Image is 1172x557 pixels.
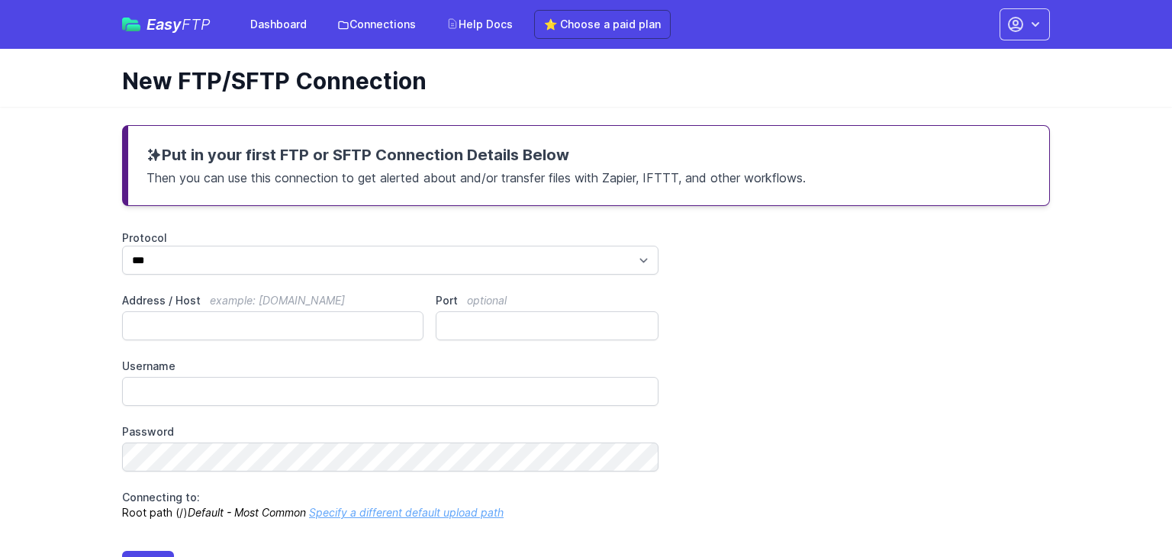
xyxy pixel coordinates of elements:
a: Specify a different default upload path [309,506,504,519]
a: Connections [328,11,425,38]
span: example: [DOMAIN_NAME] [210,294,345,307]
span: FTP [182,15,211,34]
img: easyftp_logo.png [122,18,140,31]
span: Connecting to: [122,491,200,504]
a: Help Docs [437,11,522,38]
label: Port [436,293,658,308]
label: Address / Host [122,293,423,308]
i: Default - Most Common [188,506,306,519]
span: optional [467,294,507,307]
label: Protocol [122,230,658,246]
a: Dashboard [241,11,316,38]
p: Root path (/) [122,490,658,520]
h3: Put in your first FTP or SFTP Connection Details Below [146,144,1031,166]
label: Password [122,424,658,439]
span: Easy [146,17,211,32]
label: Username [122,359,658,374]
p: Then you can use this connection to get alerted about and/or transfer files with Zapier, IFTTT, a... [146,166,1031,187]
a: ⭐ Choose a paid plan [534,10,671,39]
h1: New FTP/SFTP Connection [122,67,1038,95]
a: EasyFTP [122,17,211,32]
